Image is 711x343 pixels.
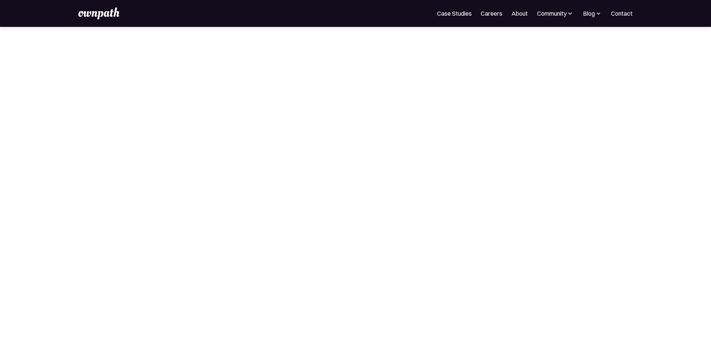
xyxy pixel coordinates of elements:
[481,9,502,18] a: Careers
[511,9,528,18] a: About
[583,9,602,18] div: Blog
[437,9,472,18] a: Case Studies
[611,9,633,18] a: Contact
[537,9,574,18] div: Community
[537,9,567,18] div: Community
[583,9,595,18] div: Blog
